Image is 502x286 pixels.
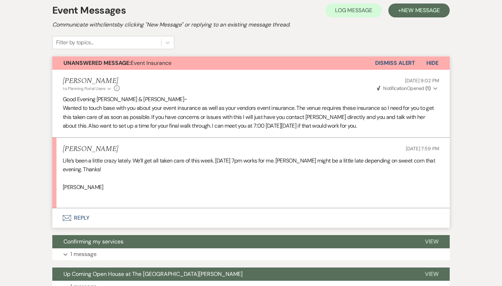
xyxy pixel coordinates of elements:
[63,86,106,91] span: to: Planning Portal Users
[406,145,439,152] span: [DATE] 7:59 PM
[405,77,439,84] span: [DATE] 9:02 PM
[383,85,406,91] span: Notification
[401,7,440,14] span: New Message
[63,104,439,130] p: Wanted to touch base with you about your event insurance as well as your vendors event insurance....
[376,85,439,92] button: NotificationOpened (1)
[425,238,439,245] span: View
[52,3,126,18] h1: Event Messages
[63,145,118,153] h5: [PERSON_NAME]
[414,235,450,248] button: View
[52,235,414,248] button: Confirming my services
[70,250,97,259] p: 1 message
[63,85,112,92] button: to: Planning Portal Users
[63,59,172,67] span: Event Insurance
[63,77,120,85] h5: [PERSON_NAME]
[63,238,123,245] span: Confirming my services
[426,59,439,67] span: Hide
[56,38,93,47] div: Filter by topics...
[415,57,450,70] button: Hide
[52,248,450,260] button: 1 message
[388,3,450,17] button: +New Message
[425,270,439,278] span: View
[335,7,372,14] span: Log Message
[325,3,382,17] button: Log Message
[377,85,431,91] span: Opened
[63,270,243,278] span: Up Coming Open House at The [GEOGRAPHIC_DATA][PERSON_NAME]
[52,21,450,29] h2: Communicate with clients by clicking "New Message" or replying to an existing message thread.
[63,95,439,104] p: Good Evening [PERSON_NAME] & [PERSON_NAME]~
[63,59,131,67] strong: Unanswered Message:
[52,57,375,70] button: Unanswered Message:Event Insurance
[414,268,450,281] button: View
[52,268,414,281] button: Up Coming Open House at The [GEOGRAPHIC_DATA][PERSON_NAME]
[52,208,450,228] button: Reply
[375,57,415,70] button: Dismiss Alert
[425,85,431,91] strong: ( 1 )
[63,156,439,174] p: Life’s been a little crazy lately. We’ll get all taken care of this week. [DATE] 7pm works for me...
[63,183,439,192] p: [PERSON_NAME]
